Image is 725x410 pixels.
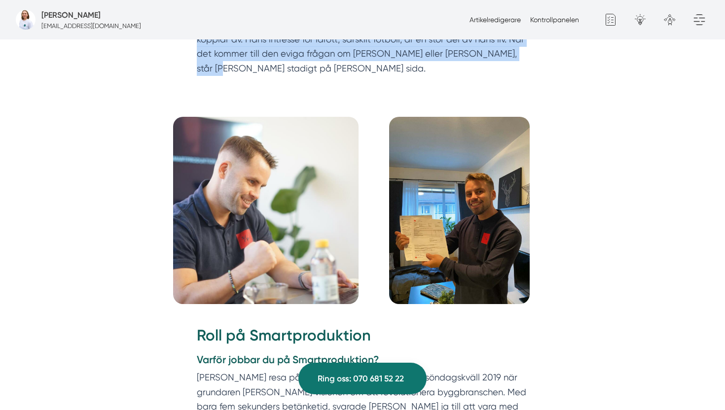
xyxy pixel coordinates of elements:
[197,326,371,344] strong: Roll på Smartproduktion
[389,117,530,304] img: Niclas andra order i Sverige
[173,117,359,304] img: Företagsbild på Smartproduktion – Ett företag i Borlänge 2024
[530,16,579,24] a: Kontrollpanelen
[318,372,404,385] span: Ring oss: 070 681 52 22
[197,353,379,366] strong: Varför jobbar du på Smartproduktion?
[16,10,36,30] img: bild-pa-smartproduktion-webbyraer-i-borlange.jpg
[41,9,101,21] h5: Administratör
[197,2,528,90] p: [PERSON_NAME] tillbringar mycket av sin tid antingen ute hos kunder eller på kontoret, men han ha...
[470,16,521,24] a: Artikelredigerare
[298,363,427,394] a: Ring oss: 070 681 52 22
[41,21,141,31] p: [EMAIL_ADDRESS][DOMAIN_NAME]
